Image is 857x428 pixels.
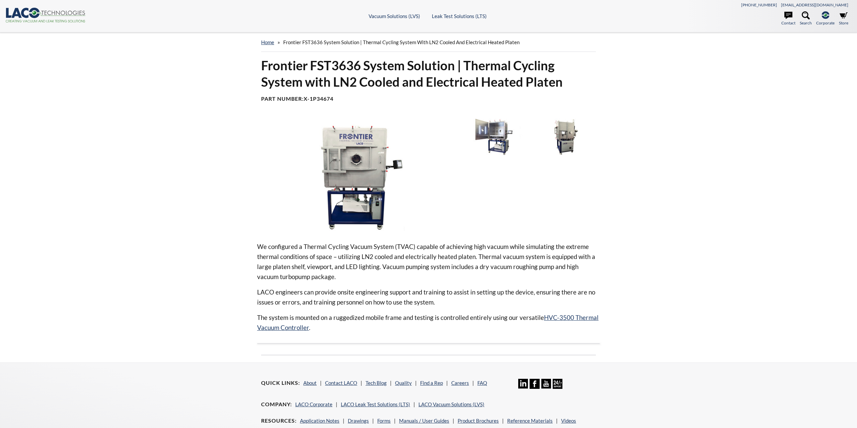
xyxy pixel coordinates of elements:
[839,11,848,26] a: Store
[257,118,457,231] img: front view vacuum chamber
[377,418,391,424] a: Forms
[451,380,469,386] a: Careers
[303,380,317,386] a: About
[341,401,410,407] a: LACO Leak Test Solutions (LTS)
[816,20,835,26] span: Corporate
[300,418,339,424] a: Application Notes
[295,401,332,407] a: LACO Corporate
[432,13,487,19] a: Leak Test Solutions (LTS)
[463,118,528,155] img: vacuum chamber door open showing interior
[366,380,387,386] a: Tech Blog
[261,401,292,408] h4: Company
[741,2,777,7] a: [PHONE_NUMBER]
[531,118,597,155] img: side view of chamber with controller
[399,418,449,424] a: Manuals / User Guides
[261,95,596,102] h4: Part Number:
[257,242,600,282] p: We configured a Thermal Cycling Vacuum System (TVAC) capable of achieving high vacuum while simul...
[420,380,443,386] a: Find a Rep
[781,2,848,7] a: [EMAIL_ADDRESS][DOMAIN_NAME]
[304,95,333,102] b: X-1P34674
[325,380,357,386] a: Contact LACO
[257,287,600,307] p: LACO engineers can provide onsite engineering support and training to assist in setting up the de...
[458,418,499,424] a: Product Brochures
[395,380,412,386] a: Quality
[781,11,795,26] a: Contact
[561,418,576,424] a: Videos
[800,11,812,26] a: Search
[348,418,369,424] a: Drawings
[507,418,553,424] a: Reference Materials
[261,39,274,45] a: home
[257,313,600,333] p: The system is mounted on a ruggedized mobile frame and testing is controlled entirely using our v...
[261,417,297,424] h4: Resources
[261,33,596,52] div: »
[553,384,562,390] a: 24/7 Support
[553,379,562,389] img: 24/7 Support Icon
[418,401,484,407] a: LACO Vacuum Solutions (LVS)
[369,13,420,19] a: Vacuum Solutions (LVS)
[283,39,520,45] span: Frontier FST3636 System Solution | Thermal Cycling System with LN2 Cooled and Electrical Heated P...
[261,57,596,90] h1: Frontier FST3636 System Solution | Thermal Cycling System with LN2 Cooled and Electrical Heated P...
[261,379,300,387] h4: Quick Links
[477,380,487,386] a: FAQ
